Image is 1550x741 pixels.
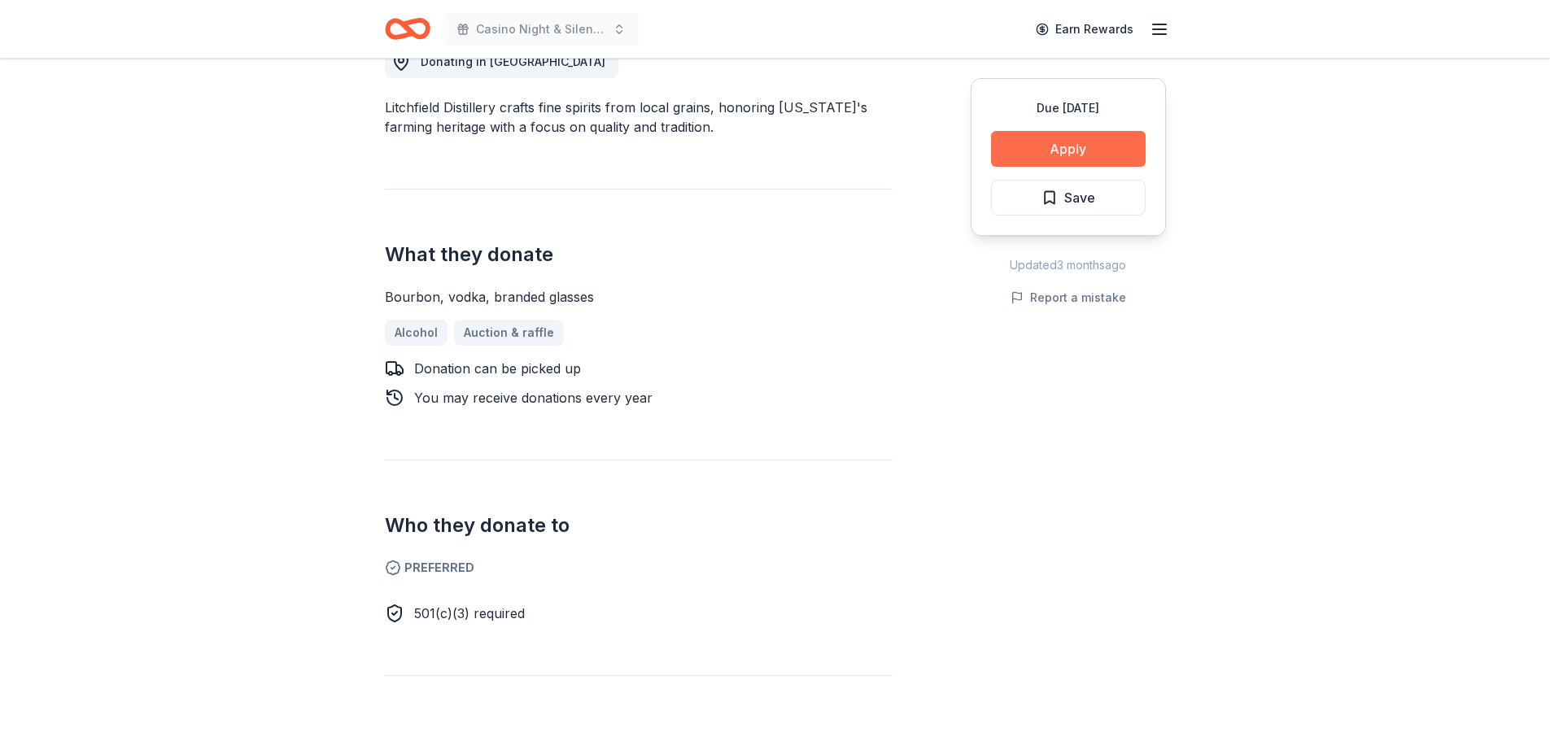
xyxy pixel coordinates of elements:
[414,359,581,378] div: Donation can be picked up
[1064,187,1095,208] span: Save
[385,242,893,268] h2: What they donate
[454,320,564,346] a: Auction & raffle
[991,180,1146,216] button: Save
[991,98,1146,118] div: Due [DATE]
[385,287,893,307] div: Bourbon, vodka, branded glasses
[1011,288,1126,307] button: Report a mistake
[385,10,430,48] a: Home
[385,512,893,538] h2: Who they donate to
[971,255,1166,275] div: Updated 3 months ago
[414,388,653,408] div: You may receive donations every year
[414,605,525,621] span: 501(c)(3) required
[443,13,639,46] button: Casino Night & Silent Auction
[991,131,1146,167] button: Apply
[385,98,893,137] div: Litchfield Distillery crafts fine spirits from local grains, honoring [US_STATE]'s farming herita...
[1026,15,1143,44] a: Earn Rewards
[385,558,893,578] span: Preferred
[421,54,605,68] span: Donating in [GEOGRAPHIC_DATA]
[385,320,448,346] a: Alcohol
[476,20,606,39] span: Casino Night & Silent Auction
